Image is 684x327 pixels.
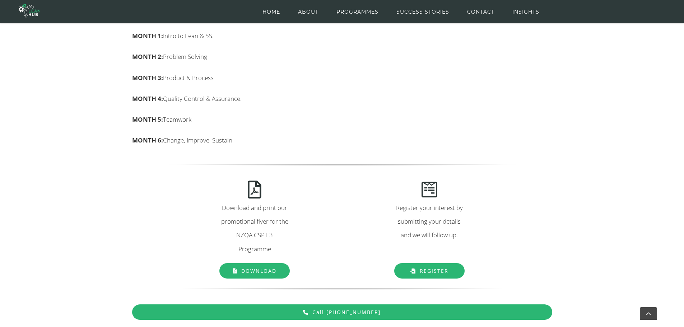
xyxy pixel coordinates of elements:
[132,74,214,82] span: Product & Process
[132,32,163,40] strong: MONTH 1:
[132,74,163,82] strong: MONTH 3:
[132,115,191,123] span: Teamwork
[132,32,214,40] span: Intro to Lean & 5S.
[132,304,552,320] a: Call [PHONE_NUMBER]
[396,204,463,239] span: Register your interest by submitting your details and we will follow up.
[132,136,163,144] strong: MONTH 6:
[132,52,163,61] strong: MONTH 2:
[221,204,288,253] span: Download and print our promotional flyer for the NZQA CSP L3 Programme
[19,1,39,20] img: The Lean Hub | Optimising productivity with Lean Logo
[394,263,465,279] a: Register
[241,267,276,274] span: Download
[312,309,381,316] span: Call [PHONE_NUMBER]
[132,52,207,61] span: Problem Solving
[420,267,448,274] span: Register
[132,115,163,123] strong: MONTH 5:
[132,136,232,144] span: Change, Improve, Sustain
[132,94,242,103] span: Quality Control & Assurance.
[132,94,163,103] strong: MONTH 4:
[219,263,290,279] a: Download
